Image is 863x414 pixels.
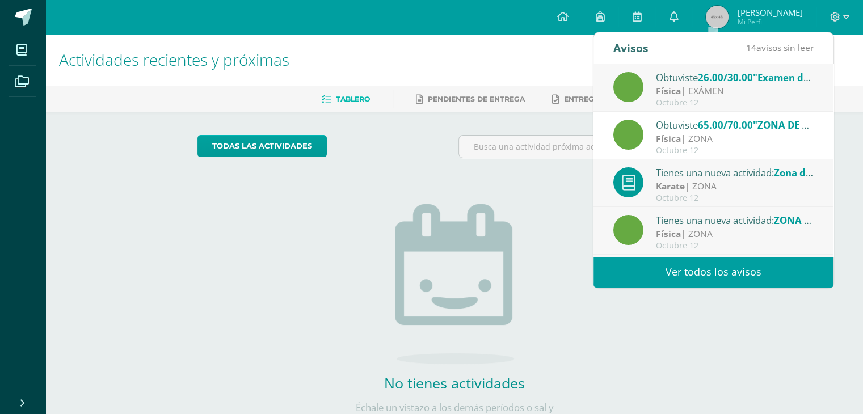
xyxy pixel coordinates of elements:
[746,41,814,54] span: avisos sin leer
[656,193,814,203] div: Octubre 12
[774,166,845,179] span: Zona de karate
[656,85,681,97] strong: Física
[593,256,833,288] a: Ver todos los avisos
[416,90,525,108] a: Pendientes de entrega
[656,132,681,145] strong: Física
[564,95,614,103] span: Entregadas
[656,70,814,85] div: Obtuviste en
[656,98,814,108] div: Octubre 12
[656,227,681,240] strong: Física
[656,165,814,180] div: Tienes una nueva actividad:
[336,95,370,103] span: Tablero
[552,90,614,108] a: Entregadas
[698,119,753,132] span: 65.00/70.00
[197,135,327,157] a: todas las Actividades
[737,7,802,18] span: [PERSON_NAME]
[656,85,814,98] div: | EXÁMEN
[656,132,814,145] div: | ZONA
[656,146,814,155] div: Octubre 12
[59,49,289,70] span: Actividades recientes y próximas
[706,6,729,28] img: 45x45
[746,41,756,54] span: 14
[737,17,802,27] span: Mi Perfil
[428,95,525,103] span: Pendientes de entrega
[341,373,568,392] h2: No tienes actividades
[459,136,710,158] input: Busca una actividad próxima aquí...
[613,32,649,64] div: Avisos
[698,71,753,84] span: 26.00/30.00
[656,227,814,240] div: | ZONA
[656,117,814,132] div: Obtuviste en
[395,204,514,364] img: no_activities.png
[656,180,685,192] strong: Karate
[656,213,814,227] div: Tienes una nueva actividad:
[656,241,814,251] div: Octubre 12
[656,180,814,193] div: | ZONA
[322,90,370,108] a: Tablero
